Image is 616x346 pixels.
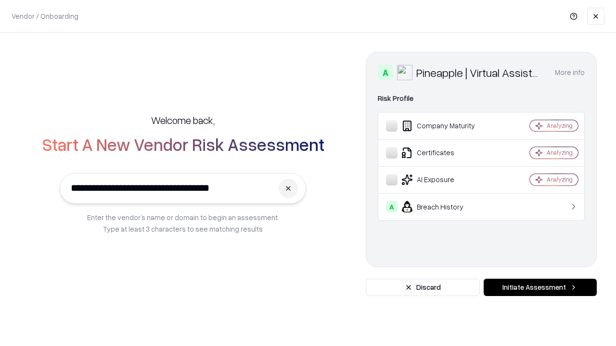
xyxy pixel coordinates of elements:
div: AI Exposure [386,174,501,185]
div: A [378,65,393,80]
div: Company Maturity [386,120,501,132]
div: Breach History [386,201,501,212]
p: Vendor / Onboarding [12,11,78,21]
button: Initiate Assessment [484,279,597,296]
div: Pineapple | Virtual Assistant Agency [416,65,543,80]
button: More info [555,64,585,81]
div: Certificates [386,147,501,159]
img: Pineapple | Virtual Assistant Agency [397,65,412,80]
h2: Start A New Vendor Risk Assessment [42,135,324,154]
button: Discard [366,279,480,296]
div: Risk Profile [378,93,585,104]
div: A [386,201,398,212]
h5: Welcome back, [151,113,215,127]
div: Analyzing [547,175,573,184]
p: Enter the vendor’s name or domain to begin an assessment. Type at least 3 characters to see match... [87,211,279,235]
div: Analyzing [547,148,573,157]
div: Analyzing [547,122,573,130]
